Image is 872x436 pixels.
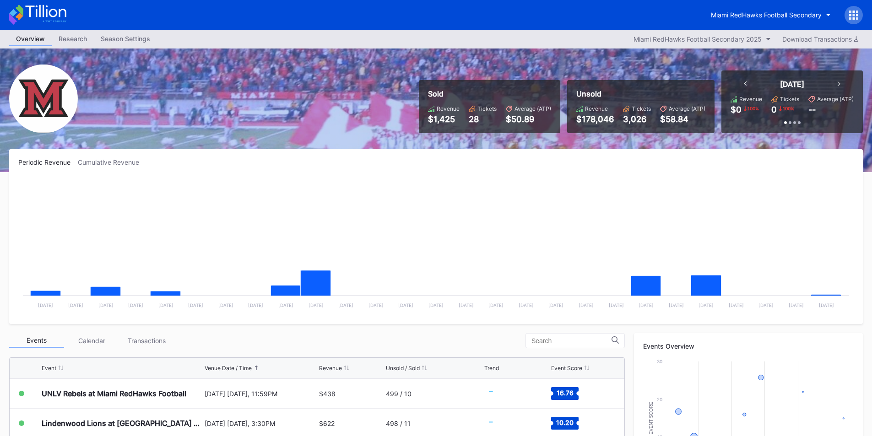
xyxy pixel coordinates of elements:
img: Miami_RedHawks_Football_Secondary.png [9,65,78,133]
a: Season Settings [94,32,157,46]
text: [DATE] [609,302,624,308]
text: [DATE] [128,302,143,308]
div: Revenue [437,105,460,112]
div: Miami RedHawks Football Secondary 2025 [634,35,762,43]
div: 28 [469,114,497,124]
text: [DATE] [248,302,263,308]
text: 30 [657,359,662,364]
div: Event Score [551,365,582,371]
div: Average (ATP) [515,105,551,112]
div: [DATE] [DATE], 3:30PM [205,420,317,427]
text: 10.20 [556,419,574,426]
div: Venue Date / Time [205,365,252,371]
text: 16.76 [556,389,573,397]
text: Event Score [649,402,654,435]
div: Lindenwood Lions at [GEOGRAPHIC_DATA] RedHawks Football [42,419,202,428]
div: Revenue [319,365,342,371]
text: [DATE] [459,302,474,308]
text: 20 [657,397,662,402]
text: [DATE] [789,302,804,308]
text: [DATE] [729,302,744,308]
text: [DATE] [699,302,714,308]
text: [DATE] [309,302,324,308]
text: [DATE] [488,302,504,308]
text: [DATE] [428,302,444,308]
svg: Chart title [18,178,854,315]
button: Miami RedHawks Football Secondary 2025 [629,33,775,45]
div: Tickets [780,96,799,102]
div: Average (ATP) [669,105,705,112]
text: [DATE] [98,302,114,308]
div: 498 / 11 [386,420,411,427]
div: 0 [771,105,777,114]
text: [DATE] [38,302,53,308]
text: [DATE] [398,302,413,308]
input: Search [531,337,612,344]
svg: Chart title [484,412,512,435]
text: [DATE] [548,302,563,308]
div: 100 % [782,105,795,112]
div: $622 [319,420,335,427]
a: Overview [9,32,52,46]
div: Events Overview [643,342,854,350]
text: [DATE] [758,302,774,308]
div: $58.84 [660,114,705,124]
div: 3,026 [623,114,651,124]
text: [DATE] [819,302,834,308]
div: Revenue [585,105,608,112]
div: $178,046 [576,114,614,124]
text: [DATE] [218,302,233,308]
button: Miami RedHawks Football Secondary [704,6,838,23]
div: Miami RedHawks Football Secondary [711,11,822,19]
a: Research [52,32,94,46]
text: [DATE] [338,302,353,308]
div: [DATE] [780,80,804,89]
button: Download Transactions [778,33,863,45]
text: [DATE] [669,302,684,308]
text: [DATE] [579,302,594,308]
text: [DATE] [158,302,173,308]
div: Event [42,365,56,371]
div: $50.89 [506,114,551,124]
div: $0 [731,105,742,114]
div: Calendar [64,334,119,348]
svg: Chart title [484,382,512,405]
div: Cumulative Revenue [78,158,146,166]
div: UNLV Rebels at Miami RedHawks Football [42,389,186,398]
div: Unsold [576,89,705,98]
div: Unsold / Sold [386,365,420,371]
div: -- [808,105,816,114]
text: [DATE] [278,302,293,308]
text: [DATE] [68,302,83,308]
div: [DATE] [DATE], 11:59PM [205,390,317,398]
div: Tickets [632,105,651,112]
div: $438 [319,390,336,398]
div: Download Transactions [782,35,858,43]
div: Tickets [477,105,497,112]
div: Trend [484,365,499,371]
div: Events [9,334,64,348]
div: 499 / 10 [386,390,412,398]
text: [DATE] [368,302,384,308]
text: [DATE] [639,302,654,308]
div: Revenue [739,96,762,102]
div: Research [52,32,94,45]
div: $1,425 [428,114,460,124]
div: 100 % [747,105,760,112]
div: Transactions [119,334,174,348]
div: Average (ATP) [817,96,854,102]
div: Periodic Revenue [18,158,78,166]
div: Sold [428,89,551,98]
text: [DATE] [188,302,203,308]
text: [DATE] [519,302,534,308]
div: Season Settings [94,32,157,45]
